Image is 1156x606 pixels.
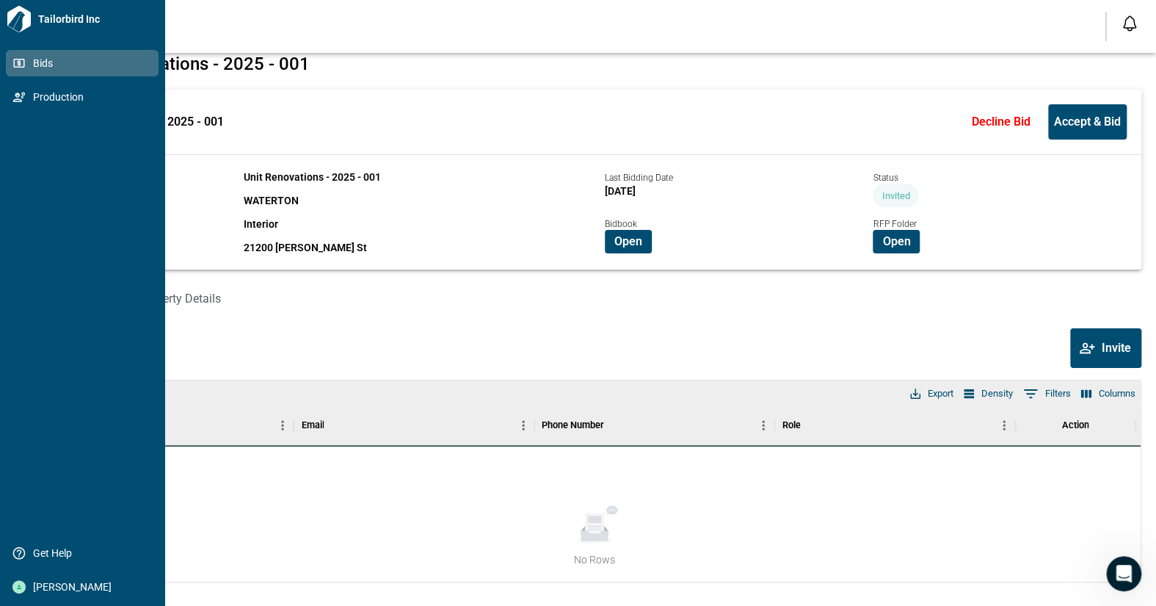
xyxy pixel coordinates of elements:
button: Decline Bid [966,104,1036,140]
span: Tailorbird Inc [32,12,159,26]
div: Phone Number [542,405,604,446]
button: Menu [993,414,1015,436]
span: Status [873,173,898,183]
a: Bids [6,50,159,76]
button: Accept & Bid [1048,104,1127,140]
button: Density [960,384,1017,403]
span: Open [882,234,910,249]
button: Sort [604,415,625,436]
span: No Rows [574,552,615,567]
button: Menu [752,414,774,436]
div: Name [54,405,294,446]
span: Unit Renovations - 2025 - 001 [75,54,310,74]
span: Last Bidding Date [605,173,673,183]
span: Invited [873,190,918,201]
span: 21200 [PERSON_NAME] St [244,242,367,253]
a: Production [6,84,159,110]
iframe: Intercom live chat [1106,556,1141,591]
div: Action [1061,405,1088,446]
span: Interior [244,218,278,230]
div: Email [301,405,324,446]
button: Open [873,230,920,253]
button: Invite [1070,328,1141,368]
span: Property Details [139,292,221,306]
span: Unit Renovations - 2025 - 001 [244,171,381,183]
button: Select columns [1077,384,1139,403]
button: Sort [324,415,344,436]
button: Export [906,384,957,403]
button: Show filters [1019,382,1075,405]
button: Open notification feed [1118,12,1141,35]
a: Open [873,234,920,248]
a: Open [605,234,652,248]
span: Accept & Bid [1054,115,1121,129]
button: Open [605,230,652,253]
span: Open [614,234,642,249]
span: Decline Bid [972,115,1030,129]
span: WATERTON [244,195,299,206]
span: [DATE] [605,185,636,197]
div: Action [1015,405,1135,446]
button: Sort [800,415,821,436]
span: Bids [26,56,145,71]
span: RFP Folder [873,219,916,229]
button: Menu [512,414,534,436]
span: Bidbook [605,219,637,229]
div: Phone Number [534,405,774,446]
span: Invite [1102,341,1131,356]
span: Get Help [26,546,145,560]
div: Role [782,405,800,446]
button: Menu [272,414,294,436]
span: [PERSON_NAME] [26,580,145,594]
div: Role [774,405,1014,446]
div: base tabs [38,281,1156,317]
div: Email [294,405,534,446]
span: Production [26,90,145,104]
